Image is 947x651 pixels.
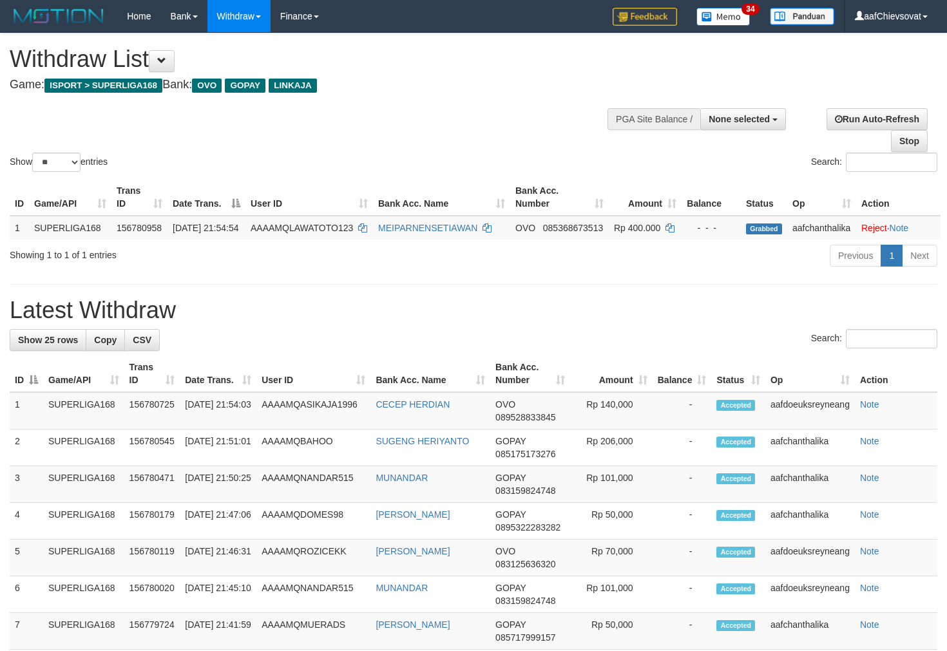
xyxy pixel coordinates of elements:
td: aafchanthalika [765,429,855,466]
td: aafchanthalika [787,216,856,240]
a: [PERSON_NAME] [376,546,450,556]
td: aafdoeuksreyneang [765,540,855,576]
td: Rp 140,000 [570,392,652,429]
th: User ID: activate to sort column ascending [256,355,370,392]
td: aafchanthalika [765,503,855,540]
td: SUPERLIGA168 [43,429,124,466]
th: Bank Acc. Number: activate to sort column ascending [490,355,570,392]
span: [DATE] 21:54:54 [173,223,238,233]
img: MOTION_logo.png [10,6,108,26]
td: aafchanthalika [765,613,855,650]
td: Rp 206,000 [570,429,652,466]
td: 156780179 [124,503,180,540]
td: AAAAMQNANDAR515 [256,576,370,613]
a: Stop [891,130,928,152]
span: Accepted [716,620,755,631]
td: 5 [10,540,43,576]
span: None selected [709,114,770,124]
span: OVO [192,79,222,93]
td: [DATE] 21:54:03 [180,392,256,429]
td: SUPERLIGA168 [43,503,124,540]
th: Date Trans.: activate to sort column ascending [180,355,256,392]
span: Copy 085368673513 to clipboard [543,223,603,233]
td: 6 [10,576,43,613]
a: Note [860,583,879,593]
span: Accepted [716,547,755,558]
a: Note [890,223,909,233]
input: Search: [846,329,937,348]
h4: Game: Bank: [10,79,618,91]
span: GOPAY [495,583,526,593]
a: Copy [86,329,125,351]
a: Note [860,546,879,556]
th: Bank Acc. Name: activate to sort column ascending [373,179,510,216]
img: panduan.png [770,8,834,25]
td: 3 [10,466,43,503]
span: Accepted [716,510,755,521]
th: Date Trans.: activate to sort column descending [167,179,245,216]
td: - [653,429,712,466]
a: 1 [881,245,903,267]
h1: Withdraw List [10,46,618,72]
td: Rp 50,000 [570,503,652,540]
span: Copy 085717999157 to clipboard [495,632,555,643]
td: [DATE] 21:47:06 [180,503,256,540]
td: AAAAMQDOMES98 [256,503,370,540]
td: [DATE] 21:45:10 [180,576,256,613]
td: · [856,216,941,240]
td: 2 [10,429,43,466]
td: SUPERLIGA168 [29,216,111,240]
span: Copy [94,335,117,345]
span: 156780958 [117,223,162,233]
td: [DATE] 21:46:31 [180,540,256,576]
label: Show entries [10,153,108,172]
td: AAAAMQBAHOO [256,429,370,466]
a: Show 25 rows [10,329,86,351]
a: CSV [124,329,160,351]
td: AAAAMQASIKAJA1996 [256,392,370,429]
a: Note [860,619,879,630]
td: Rp 70,000 [570,540,652,576]
span: OVO [495,546,515,556]
a: Note [860,436,879,446]
th: User ID: activate to sort column ascending [245,179,373,216]
td: [DATE] 21:51:01 [180,429,256,466]
td: aafdoeuksreyneang [765,392,855,429]
span: GOPAY [225,79,265,93]
td: 156780020 [124,576,180,613]
a: SUGENG HERIYANTO [376,436,469,446]
th: Action [855,355,937,392]
td: SUPERLIGA168 [43,466,124,503]
label: Search: [811,329,937,348]
th: Amount: activate to sort column ascending [609,179,682,216]
td: SUPERLIGA168 [43,540,124,576]
div: Showing 1 to 1 of 1 entries [10,243,385,261]
td: SUPERLIGA168 [43,392,124,429]
a: Run Auto-Refresh [827,108,928,130]
td: aafdoeuksreyneang [765,576,855,613]
td: SUPERLIGA168 [43,576,124,613]
th: Status: activate to sort column ascending [711,355,765,392]
span: CSV [133,335,151,345]
span: Copy 083125636320 to clipboard [495,559,555,569]
a: [PERSON_NAME] [376,619,450,630]
a: MUNANDAR [376,473,428,483]
div: - - - [687,222,736,234]
th: Action [856,179,941,216]
span: Copy 083159824748 to clipboard [495,596,555,606]
a: Note [860,509,879,520]
td: AAAAMQROZICEKK [256,540,370,576]
span: OVO [515,223,535,233]
th: Game/API: activate to sort column ascending [29,179,111,216]
td: AAAAMQNANDAR515 [256,466,370,503]
span: Accepted [716,473,755,484]
td: - [653,540,712,576]
th: Trans ID: activate to sort column ascending [124,355,180,392]
th: Trans ID: activate to sort column ascending [111,179,167,216]
span: Accepted [716,437,755,448]
td: - [653,576,712,613]
span: Copy 089528833845 to clipboard [495,412,555,422]
span: AAAAMQLAWATOTO123 [251,223,353,233]
td: AAAAMQMUERADS [256,613,370,650]
h1: Latest Withdraw [10,297,937,323]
